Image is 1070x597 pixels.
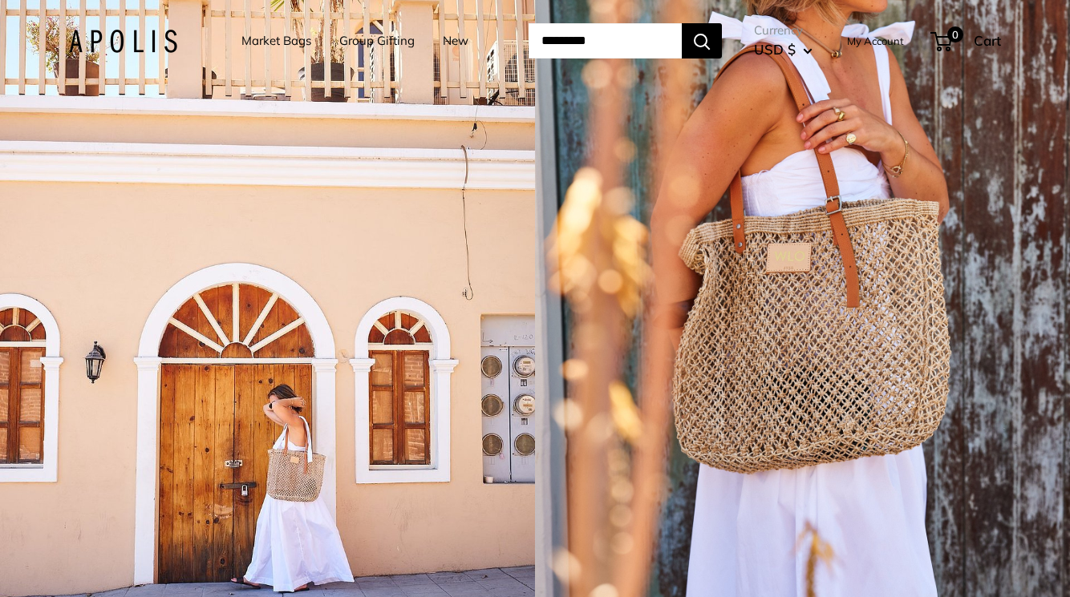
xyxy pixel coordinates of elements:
span: 0 [947,26,963,42]
span: Cart [974,32,1001,49]
a: 0 Cart [932,28,1001,54]
a: Market Bags [241,30,311,52]
span: Currency [754,19,813,42]
img: Apolis [69,30,177,53]
a: My Account [847,31,904,50]
button: Search [682,23,722,58]
input: Search... [529,23,682,58]
a: New [443,30,468,52]
span: USD $ [754,41,796,58]
a: Group Gifting [339,30,415,52]
button: USD $ [754,37,813,63]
